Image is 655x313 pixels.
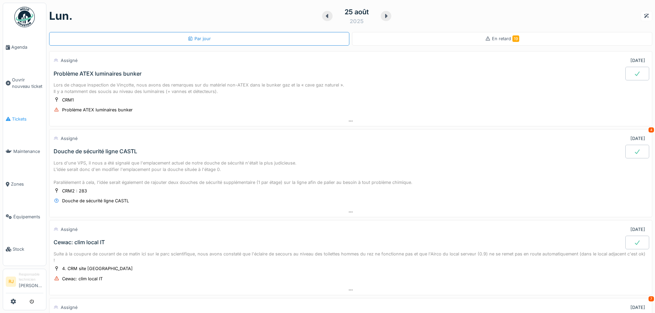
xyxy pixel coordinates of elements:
div: Assigné [61,304,77,311]
span: Zones [11,181,43,187]
a: Équipements [3,201,46,233]
div: Assigné [61,57,77,64]
li: [PERSON_NAME] [19,272,43,292]
a: Maintenance [3,135,46,168]
div: Problème ATEX luminaires bunker [54,71,142,77]
span: Tickets [12,116,43,122]
div: Douche de sécurité ligne CASTL [54,148,137,155]
div: [DATE] [630,57,645,64]
div: [DATE] [630,226,645,233]
div: 4. CRM site [GEOGRAPHIC_DATA] [62,265,133,272]
div: Par jour [188,35,211,42]
div: Problème ATEX luminaires bunker [62,107,133,113]
div: [DATE] [630,135,645,142]
a: Tickets [3,103,46,136]
a: Agenda [3,31,46,64]
span: Agenda [11,44,43,50]
div: Douche de sécurité ligne CASTL [62,198,129,204]
div: Cewac: clim local IT [54,239,105,246]
div: Lors d'une VPS, il nous a été signalé que l'emplacement actuel de notre douche de sécurité n'étai... [54,160,648,186]
div: CRM1 [62,97,74,103]
div: Responsable technicien [19,272,43,282]
a: Zones [3,168,46,201]
span: 19 [512,35,519,42]
a: RJ Responsable technicien[PERSON_NAME] [6,272,43,293]
img: Badge_color-CXgf-gQk.svg [14,7,35,27]
div: [DATE] [630,304,645,311]
a: Stock [3,233,46,266]
div: 4 [649,127,654,132]
span: Ouvrir nouveau ticket [12,77,43,90]
div: 25 août [345,7,369,17]
h1: lun. [49,10,73,22]
span: En retard [492,36,519,41]
span: Stock [13,246,43,252]
div: CRM2 : 283 [62,188,87,194]
div: Assigné [61,226,77,233]
div: 2025 [350,17,364,25]
div: Lors de chaque inspection de Vinçotte, nous avons des remarques sur du matériel non-ATEX dans le ... [54,82,648,95]
div: Cewac: clim local IT [62,276,103,282]
div: Suite à la coupure de courant de ce matin ici sur le parc scientifique, nous avons constaté que l... [54,251,648,264]
div: Assigné [61,135,77,142]
span: Équipements [13,214,43,220]
a: Ouvrir nouveau ticket [3,64,46,103]
div: 7 [649,296,654,301]
span: Maintenance [13,148,43,155]
li: RJ [6,277,16,287]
